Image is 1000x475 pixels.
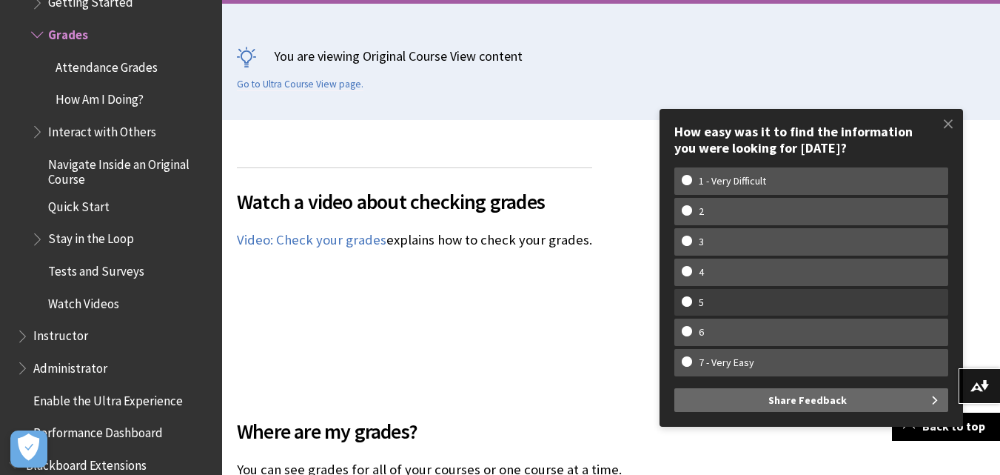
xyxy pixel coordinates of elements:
span: Instructor [33,324,88,344]
span: Blackboard Extensions [26,453,147,473]
w-span: 4 [682,266,721,279]
span: Grades [48,22,88,42]
span: Where are my grades? [237,416,766,447]
span: Attendance Grades [56,55,158,75]
w-span: 6 [682,326,721,339]
button: Open Preferences [10,431,47,468]
a: Video: Check your grades [237,231,386,249]
span: Navigate Inside an Original Course [48,152,212,187]
span: Interact with Others [48,119,156,139]
span: How Am I Doing? [56,87,144,107]
w-span: 3 [682,236,721,248]
span: Performance Dashboard [33,421,163,441]
button: Share Feedback [674,388,948,412]
w-span: 1 - Very Difficult [682,175,783,187]
w-span: 7 - Very Easy [682,356,771,369]
span: Administrator [33,356,107,376]
span: Quick Start [48,194,110,214]
p: You are viewing Original Course View content [237,47,985,65]
span: Watch Videos [48,291,119,311]
span: Stay in the Loop [48,227,134,247]
a: Back to top [892,413,1000,440]
iframe: Check Your Grades in Blackboard Original [237,280,415,380]
p: explains how to check your grades. [237,230,592,250]
w-span: 2 [682,205,721,218]
a: Go to Ultra Course View page. [237,78,363,91]
span: Watch a video about checking grades [237,186,592,217]
span: Enable the Ultra Experience [33,388,183,408]
span: Tests and Surveys [48,259,144,279]
span: Share Feedback [768,388,847,412]
div: How easy was it to find the information you were looking for [DATE]? [674,124,948,156]
w-span: 5 [682,296,721,309]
